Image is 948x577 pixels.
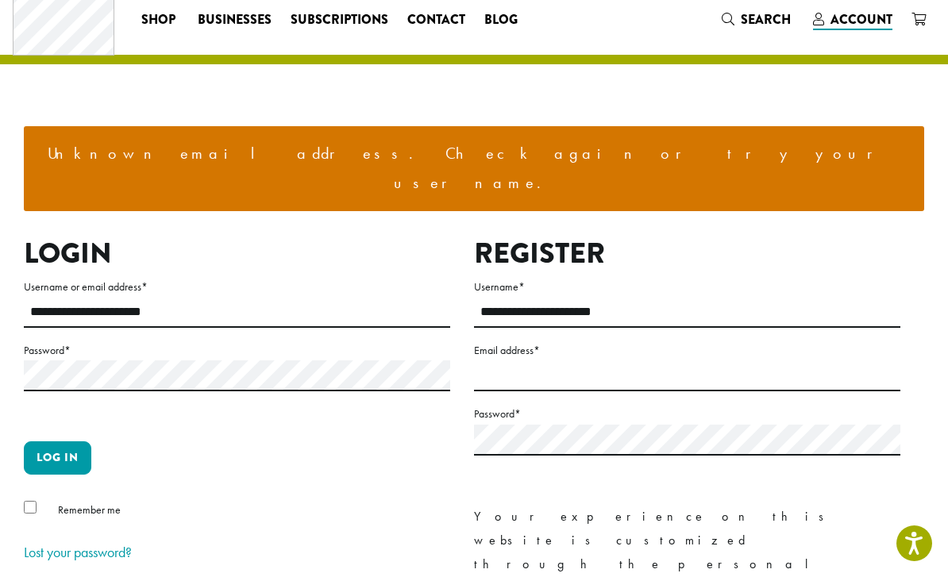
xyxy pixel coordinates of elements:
[407,10,465,30] span: Contact
[141,10,175,30] span: Shop
[198,10,272,30] span: Businesses
[58,502,121,517] span: Remember me
[24,441,91,475] button: Log in
[830,10,892,29] span: Account
[474,404,900,424] label: Password
[132,7,188,33] a: Shop
[474,277,900,297] label: Username
[741,10,791,29] span: Search
[474,340,900,360] label: Email address
[291,10,388,30] span: Subscriptions
[24,543,132,561] a: Lost your password?
[24,277,450,297] label: Username or email address
[474,237,900,271] h2: Register
[24,340,450,360] label: Password
[24,237,450,271] h2: Login
[712,6,803,33] a: Search
[484,10,518,30] span: Blog
[37,139,911,198] li: Unknown email address. Check again or try your username.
